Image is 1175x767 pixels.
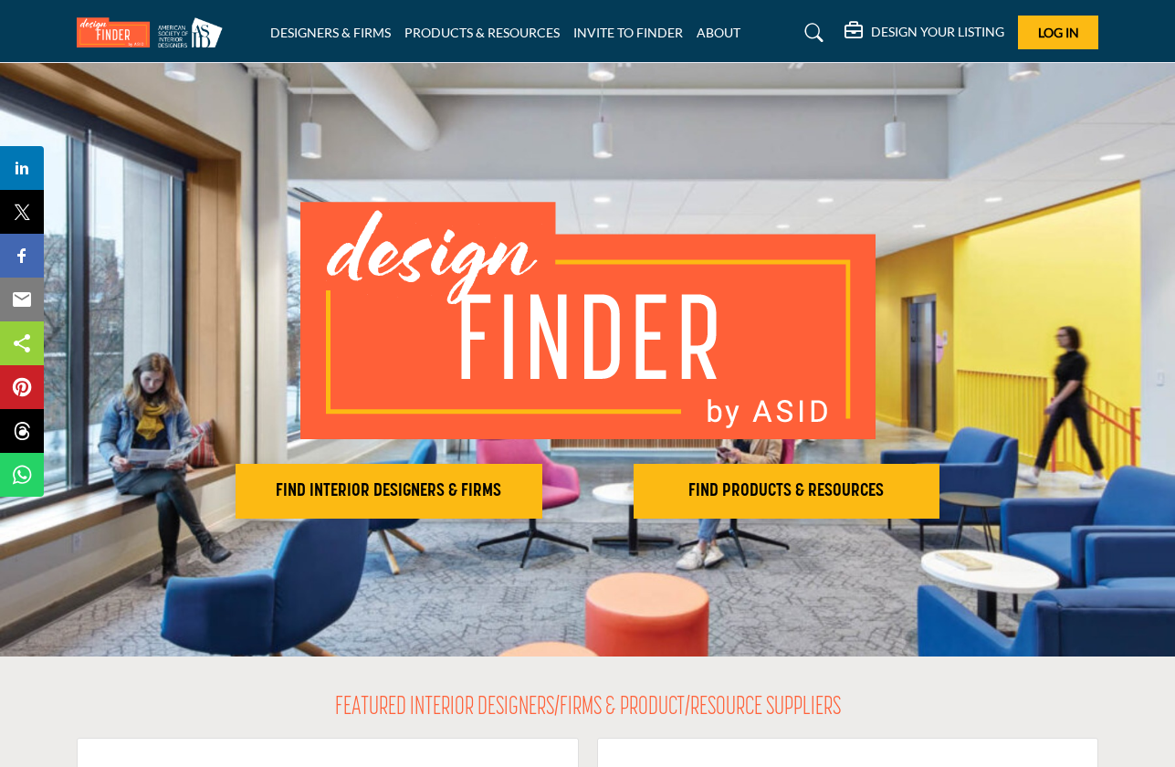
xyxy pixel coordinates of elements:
button: FIND INTERIOR DESIGNERS & FIRMS [236,464,542,519]
div: DESIGN YOUR LISTING [845,22,1004,44]
a: DESIGNERS & FIRMS [270,25,391,40]
a: PRODUCTS & RESOURCES [404,25,560,40]
a: Search [787,18,835,47]
button: FIND PRODUCTS & RESOURCES [634,464,940,519]
h2: FIND PRODUCTS & RESOURCES [639,480,935,502]
h2: FEATURED INTERIOR DESIGNERS/FIRMS & PRODUCT/RESOURCE SUPPLIERS [335,693,841,724]
a: ABOUT [697,25,740,40]
img: image [300,202,876,439]
img: Site Logo [77,17,232,47]
span: Log In [1038,25,1079,40]
h5: DESIGN YOUR LISTING [871,24,1004,40]
button: Log In [1018,16,1098,49]
h2: FIND INTERIOR DESIGNERS & FIRMS [241,480,537,502]
a: INVITE TO FINDER [573,25,683,40]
